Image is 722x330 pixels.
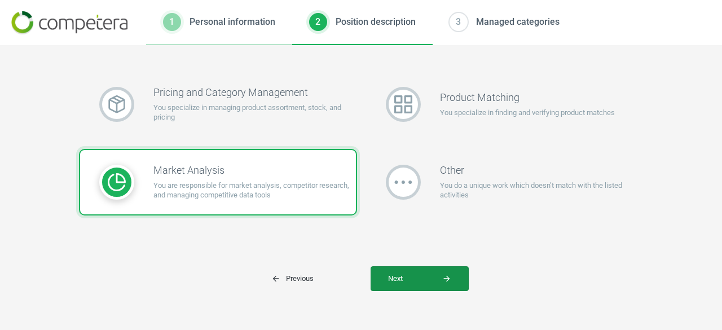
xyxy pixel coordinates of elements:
h3: Other [440,164,642,177]
h3: Market Analysis [153,164,356,177]
img: 7b73d85f1bbbb9d816539e11aedcf956.png [11,11,127,34]
button: Nextarrow_forward [371,266,469,291]
i: arrow_back [271,274,280,283]
div: 2 [309,13,327,31]
p: You specialize in finding and verifying product matches [440,108,615,118]
h3: Product Matching [440,91,615,104]
div: Position description [336,16,416,28]
p: You are responsible for market analysis, competitor research, and managing competitive data tools [153,181,356,201]
button: arrow_backPrevious [254,266,371,291]
div: Managed categories [476,16,560,28]
span: Previous [271,274,314,284]
h3: Pricing and Category Management [153,86,356,99]
div: 1 [163,13,181,31]
p: You specialize in managing product assortment, stock, and pricing [153,103,356,123]
div: 3 [450,13,468,31]
i: arrow_forward [442,274,451,283]
p: You do a unique work which doesn’t match with the listed activities [440,181,642,201]
div: Personal information [190,16,275,28]
span: Next [388,274,451,284]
